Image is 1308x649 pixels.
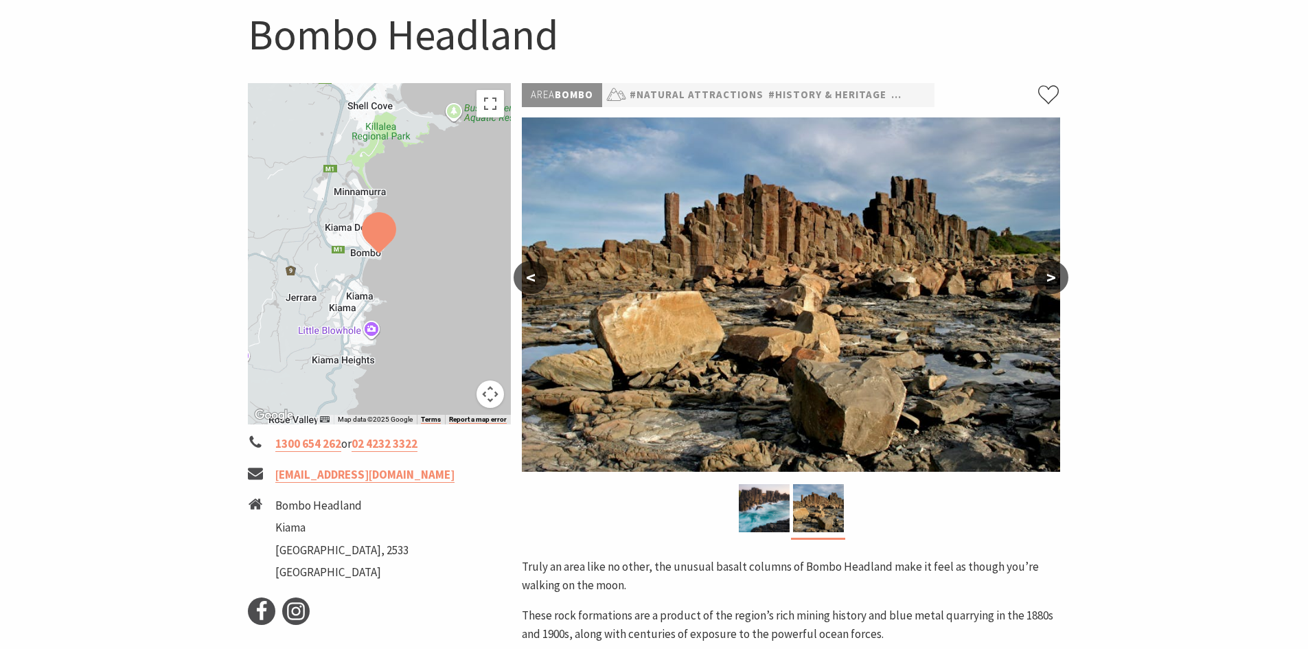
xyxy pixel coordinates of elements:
[338,415,413,423] span: Map data ©2025 Google
[251,407,297,424] img: Google
[352,436,417,452] a: 02 4232 3322
[421,415,441,424] a: Terms (opens in new tab)
[320,415,330,424] button: Keyboard shortcuts
[275,467,455,483] a: [EMAIL_ADDRESS][DOMAIN_NAME]
[522,558,1060,595] p: Truly an area like no other, the unusual basalt columns of Bombo Headland make it feel as though ...
[275,563,409,582] li: [GEOGRAPHIC_DATA]
[248,435,512,453] li: or
[522,117,1060,472] img: Bombo Quarry
[275,541,409,560] li: [GEOGRAPHIC_DATA], 2533
[522,606,1060,644] p: These rock formations are a product of the region’s rich mining history and blue metal quarrying ...
[768,87,886,104] a: #History & Heritage
[630,87,764,104] a: #Natural Attractions
[793,484,844,532] img: Bombo Quarry
[531,88,555,101] span: Area
[1034,261,1068,294] button: >
[275,497,409,515] li: Bombo Headland
[477,380,504,408] button: Map camera controls
[251,407,297,424] a: Open this area in Google Maps (opens a new window)
[739,484,790,532] img: Bombo Quarry
[248,7,1061,62] h1: Bombo Headland
[514,261,548,294] button: <
[477,90,504,117] button: Toggle fullscreen view
[449,415,507,424] a: Report a map error
[275,519,409,537] li: Kiama
[275,436,341,452] a: 1300 654 262
[522,83,602,107] p: Bombo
